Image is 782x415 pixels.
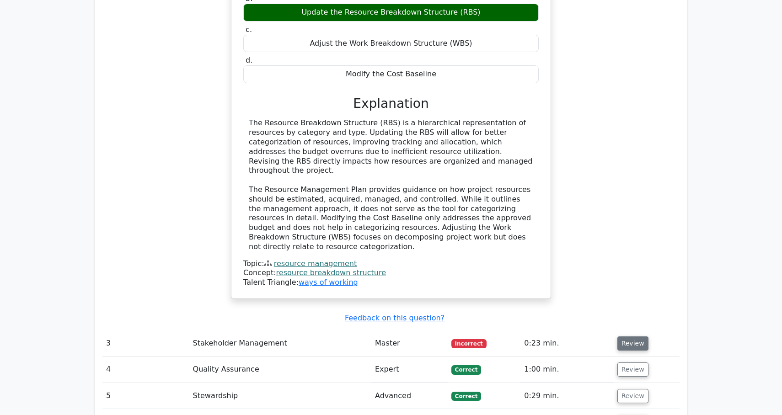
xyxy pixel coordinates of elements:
[520,383,613,409] td: 0:29 min.
[451,365,481,374] span: Correct
[102,383,189,409] td: 5
[520,330,613,356] td: 0:23 min.
[451,392,481,401] span: Correct
[371,356,448,383] td: Expert
[246,25,252,34] span: c.
[189,356,371,383] td: Quality Assurance
[102,330,189,356] td: 3
[371,383,448,409] td: Advanced
[617,389,648,403] button: Review
[371,330,448,356] td: Master
[617,336,648,351] button: Review
[246,56,252,64] span: d.
[243,35,539,53] div: Adjust the Work Breakdown Structure (WBS)
[249,118,533,251] div: The Resource Breakdown Structure (RBS) is a hierarchical representation of resources by category ...
[243,65,539,83] div: Modify the Cost Baseline
[276,268,386,277] a: resource breakdown structure
[274,259,357,268] a: resource management
[243,259,539,287] div: Talent Triangle:
[189,383,371,409] td: Stewardship
[249,96,533,112] h3: Explanation
[102,356,189,383] td: 4
[617,362,648,377] button: Review
[243,268,539,278] div: Concept:
[299,278,358,287] a: ways of working
[189,330,371,356] td: Stakeholder Management
[451,339,487,348] span: Incorrect
[243,4,539,21] div: Update the Resource Breakdown Structure (RBS)
[243,259,539,269] div: Topic:
[345,314,445,322] a: Feedback on this question?
[520,356,613,383] td: 1:00 min.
